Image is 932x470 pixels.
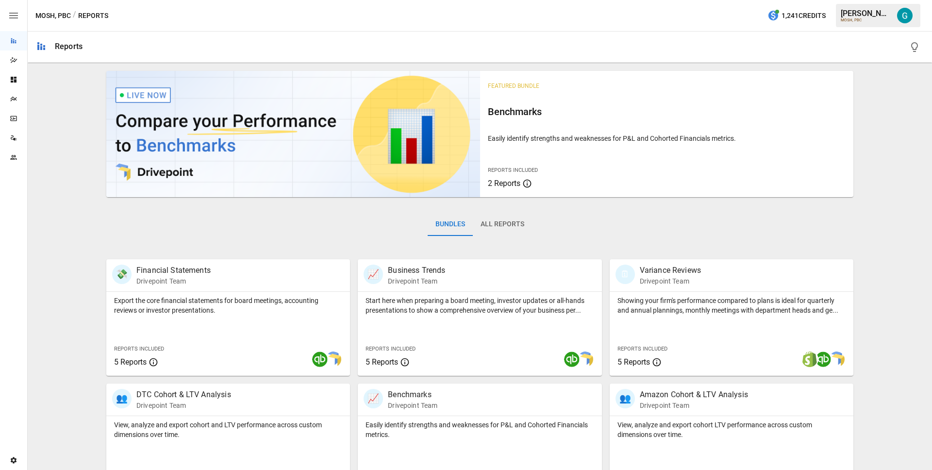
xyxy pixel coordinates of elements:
[114,420,342,439] p: View, analyze and export cohort and LTV performance across custom dimensions over time.
[366,357,398,367] span: 5 Reports
[473,213,532,236] button: All Reports
[106,71,480,197] img: video thumbnail
[55,42,83,51] div: Reports
[764,7,830,25] button: 1,241Credits
[366,296,594,315] p: Start here when preparing a board meeting, investor updates or all-hands presentations to show a ...
[366,346,416,352] span: Reports Included
[640,276,701,286] p: Drivepoint Team
[617,420,846,439] p: View, analyze and export cohort LTV performance across custom dimensions over time.
[815,352,831,367] img: quickbooks
[428,213,473,236] button: Bundles
[782,10,826,22] span: 1,241 Credits
[388,276,445,286] p: Drivepoint Team
[891,2,918,29] button: Gavin Acres
[488,104,846,119] h6: Benchmarks
[35,10,71,22] button: MOSH, PBC
[488,167,538,173] span: Reports Included
[802,352,817,367] img: shopify
[640,265,701,276] p: Variance Reviews
[312,352,328,367] img: quickbooks
[488,134,846,143] p: Easily identify strengths and weaknesses for P&L and Cohorted Financials metrics.
[617,346,667,352] span: Reports Included
[136,276,211,286] p: Drivepoint Team
[640,389,748,401] p: Amazon Cohort & LTV Analysis
[897,8,913,23] img: Gavin Acres
[364,389,383,408] div: 📈
[114,357,147,367] span: 5 Reports
[388,265,445,276] p: Business Trends
[114,346,164,352] span: Reports Included
[841,18,891,22] div: MOSH, PBC
[617,357,650,367] span: 5 Reports
[616,389,635,408] div: 👥
[136,265,211,276] p: Financial Statements
[829,352,845,367] img: smart model
[617,296,846,315] p: Showing your firm's performance compared to plans is ideal for quarterly and annual plannings, mo...
[73,10,76,22] div: /
[388,389,437,401] p: Benchmarks
[112,389,132,408] div: 👥
[388,401,437,410] p: Drivepoint Team
[114,296,342,315] p: Export the core financial statements for board meetings, accounting reviews or investor presentat...
[616,265,635,284] div: 🗓
[564,352,580,367] img: quickbooks
[136,389,231,401] p: DTC Cohort & LTV Analysis
[488,179,520,188] span: 2 Reports
[488,83,539,89] span: Featured Bundle
[112,265,132,284] div: 💸
[578,352,593,367] img: smart model
[326,352,341,367] img: smart model
[640,401,748,410] p: Drivepoint Team
[366,420,594,439] p: Easily identify strengths and weaknesses for P&L and Cohorted Financials metrics.
[364,265,383,284] div: 📈
[841,9,891,18] div: [PERSON_NAME]
[136,401,231,410] p: Drivepoint Team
